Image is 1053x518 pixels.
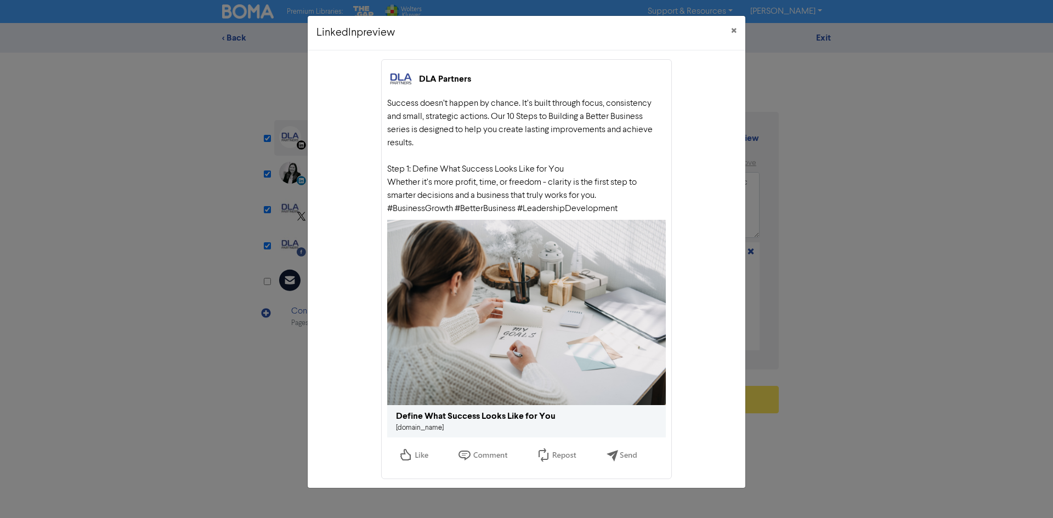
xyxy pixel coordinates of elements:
[731,23,737,39] span: ×
[722,16,745,47] button: Close
[396,409,556,423] div: Define What Success Looks Like for You
[316,25,395,41] h5: LinkedIn preview
[387,97,666,215] div: Success doesn’t happen by chance. It’s built through focus, consistency and small, strategic acti...
[419,72,471,86] div: DLA Partners
[998,465,1053,518] iframe: Chat Widget
[396,424,444,431] a: [DOMAIN_NAME]
[387,65,415,93] img: dla_partners_logo
[387,437,650,473] img: Like, Comment, Repost, Send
